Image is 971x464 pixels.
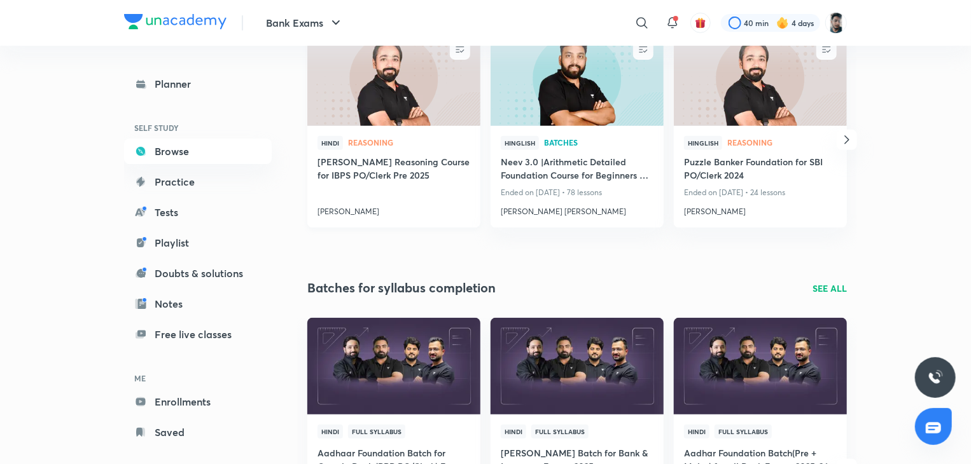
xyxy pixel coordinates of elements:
[684,136,722,150] span: Hinglish
[307,278,496,297] h2: Batches for syllabus completion
[124,14,227,32] a: Company Logo
[695,17,706,29] img: avatar
[672,28,848,126] img: new-thumbnail
[715,425,772,439] span: Full Syllabus
[776,17,789,29] img: streak
[928,370,943,385] img: ttu
[684,155,837,184] a: Puzzle Banker Foundation for SBI PO/Clerk 2024
[124,367,272,389] h6: ME
[124,389,272,414] a: Enrollments
[124,71,272,97] a: Planner
[531,425,589,439] span: Full Syllabus
[124,230,272,256] a: Playlist
[672,317,848,415] img: Thumbnail
[674,29,847,126] a: new-thumbnail
[690,13,711,33] button: avatar
[501,184,653,201] p: Ended on [DATE] • 78 lessons
[501,201,653,217] a: [PERSON_NAME] [PERSON_NAME]
[489,28,665,126] img: new-thumbnail
[684,425,709,439] span: Hindi
[124,200,272,225] a: Tests
[544,139,653,147] a: Batches
[124,261,272,286] a: Doubts & solutions
[124,291,272,317] a: Notes
[305,28,482,126] img: new-thumbnail
[348,139,470,146] span: Reasoning
[489,317,665,415] img: Thumbnail
[684,184,837,201] p: Ended on [DATE] • 24 lessons
[258,10,351,36] button: Bank Exams
[348,425,405,439] span: Full Syllabus
[318,425,343,439] span: Hindi
[684,201,837,217] a: [PERSON_NAME]
[124,420,272,445] a: Saved
[307,29,480,126] a: new-thumbnail
[124,139,272,164] a: Browse
[501,155,653,184] a: Neev 3.0 |Arithmetic Detailed Foundation Course for Beginners All Bank Exam 2025
[727,139,837,146] span: Reasoning
[544,139,653,146] span: Batches
[124,322,272,347] a: Free live classes
[501,425,526,439] span: Hindi
[305,317,482,415] img: Thumbnail
[124,14,227,29] img: Company Logo
[318,201,470,217] a: [PERSON_NAME]
[727,139,837,147] a: Reasoning
[813,282,847,295] a: SEE ALL
[318,155,470,184] a: [PERSON_NAME] Reasoning Course for IBPS PO/Clerk Pre 2025
[124,117,272,139] h6: SELF STUDY
[491,29,664,126] a: new-thumbnail
[318,136,343,150] span: Hindi
[124,169,272,194] a: Practice
[825,12,847,34] img: Snehasish Das
[501,136,539,150] span: Hinglish
[348,139,470,147] a: Reasoning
